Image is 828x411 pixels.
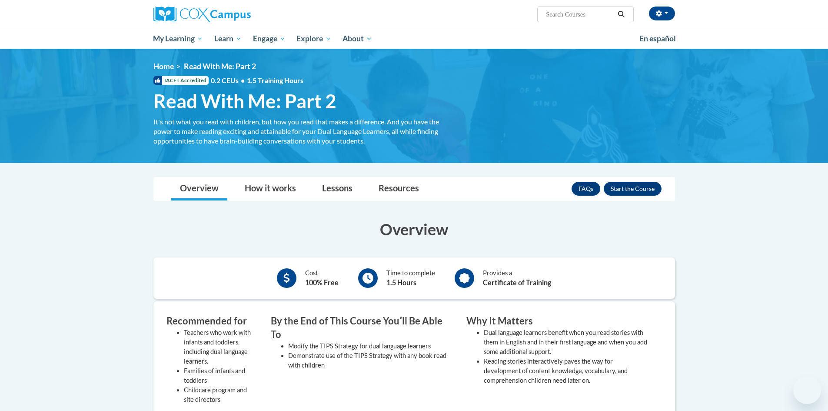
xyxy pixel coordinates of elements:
a: Resources [370,177,428,200]
span: Learn [214,33,242,44]
span: Engage [253,33,286,44]
iframe: Button to launch messaging window [793,376,821,404]
li: Modify the TIPS Strategy for dual language learners [288,341,453,351]
li: Families of infants and toddlers [184,366,258,385]
span: • [241,76,245,84]
span: Read With Me: Part 2 [184,62,256,71]
button: Search [615,9,628,20]
span: 1.5 Training Hours [247,76,303,84]
div: It's not what you read with children, but how you read that makes a difference. And you have the ... [153,117,453,146]
b: Certificate of Training [483,278,551,287]
li: Demonstrate use of the TIPS Strategy with any book read with children [288,351,453,370]
div: Cost [305,268,339,288]
img: Cox Campus [153,7,251,22]
a: Cox Campus [153,7,319,22]
span: About [343,33,372,44]
h3: Why It Matters [466,314,649,328]
span: My Learning [153,33,203,44]
b: 1.5 Hours [386,278,416,287]
button: Account Settings [649,7,675,20]
li: Dual language learners benefit when you read stories with them in English and in their first lang... [484,328,649,357]
div: Time to complete [386,268,435,288]
a: How it works [236,177,305,200]
a: En español [634,30,682,48]
a: Lessons [313,177,361,200]
b: 100% Free [305,278,339,287]
a: Learn [209,29,247,49]
span: Read With Me: Part 2 [153,90,336,113]
a: Explore [291,29,337,49]
a: FAQs [572,182,600,196]
button: Enroll [604,182,662,196]
li: Reading stories interactively paves the way for development of content knowledge, vocabulary, and... [484,357,649,385]
h3: By the End of This Course Youʹll Be Able To [271,314,453,341]
input: Search Courses [545,9,615,20]
a: About [337,29,378,49]
div: Main menu [140,29,688,49]
span: 0.2 CEUs [211,76,303,85]
a: My Learning [148,29,209,49]
a: Home [153,62,174,71]
h3: Overview [153,218,675,240]
a: Engage [247,29,291,49]
li: Teachers who work with infants and toddlers, including dual language learners. [184,328,258,366]
a: Overview [171,177,227,200]
span: Explore [296,33,331,44]
span: IACET Accredited [153,76,209,85]
span: En español [639,34,676,43]
h3: Recommended for [166,314,258,328]
div: Provides a [483,268,551,288]
li: Childcare program and site directors [184,385,258,404]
